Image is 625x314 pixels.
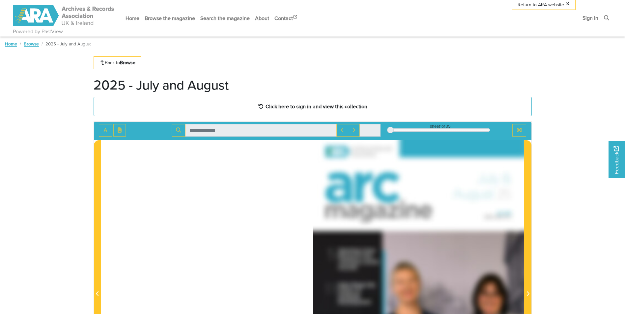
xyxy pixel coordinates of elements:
[518,1,564,8] span: Return to ARA website
[113,124,126,137] button: Open transcription window
[94,97,532,116] a: Click here to sign in and view this collection
[336,124,348,137] button: Previous Match
[185,124,337,137] input: Search for
[390,123,490,129] div: sheet of 35
[612,146,620,174] span: Feedback
[123,10,142,27] a: Home
[609,141,625,178] a: Would you like to provide feedback?
[13,28,63,36] a: Powered by PastView
[440,123,441,129] span: 1
[13,5,115,26] img: ARA - ARC Magazine | Powered by PastView
[99,124,112,137] button: Toggle text selection (Alt+T)
[252,10,272,27] a: About
[198,10,252,27] a: Search the magazine
[272,10,301,27] a: Contact
[512,124,526,137] button: Full screen mode
[580,9,601,27] a: Sign in
[24,40,39,47] a: Browse
[45,40,91,47] span: 2025 - July and August
[94,77,229,93] h1: 2025 - July and August
[348,124,360,137] button: Next Match
[266,103,367,110] strong: Click here to sign in and view this collection
[13,1,115,30] a: ARA - ARC Magazine | Powered by PastView logo
[94,56,141,69] a: Back toBrowse
[5,40,17,47] a: Home
[172,124,185,137] button: Search
[120,59,135,66] strong: Browse
[142,10,198,27] a: Browse the magazine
